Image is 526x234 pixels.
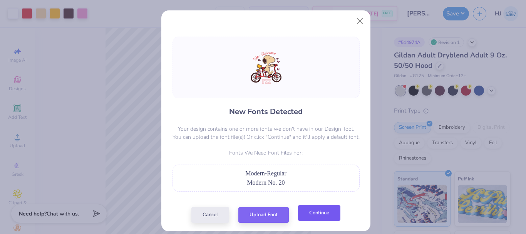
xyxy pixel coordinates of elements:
button: Close [353,14,367,29]
button: Continue [298,205,340,221]
span: Modern No. 20 [247,179,285,186]
button: Upload Font [238,207,289,223]
button: Cancel [191,207,229,223]
p: Your design contains one or more fonts we don't have in our Design Tool. You can upload the font ... [173,125,360,141]
span: Modern-Regular [245,170,286,177]
h4: New Fonts Detected [229,106,303,117]
p: Fonts We Need Font Files For: [173,149,360,157]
